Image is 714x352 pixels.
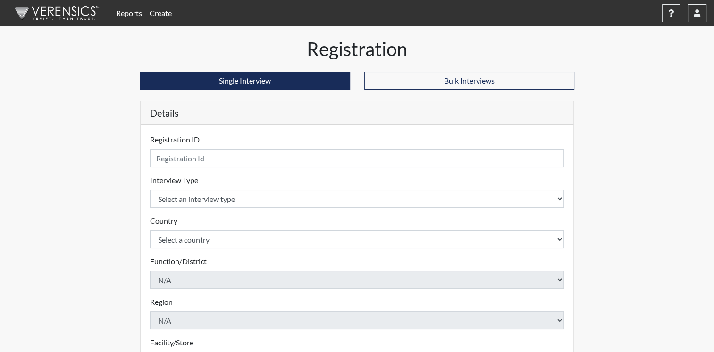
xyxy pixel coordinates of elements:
h5: Details [141,101,574,125]
button: Bulk Interviews [364,72,574,90]
label: Interview Type [150,175,198,186]
label: Function/District [150,256,207,267]
label: Region [150,296,173,308]
label: Facility/Store [150,337,193,348]
input: Insert a Registration ID, which needs to be a unique alphanumeric value for each interviewee [150,149,564,167]
button: Single Interview [140,72,350,90]
label: Country [150,215,177,226]
h1: Registration [140,38,574,60]
a: Create [146,4,176,23]
a: Reports [112,4,146,23]
label: Registration ID [150,134,200,145]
